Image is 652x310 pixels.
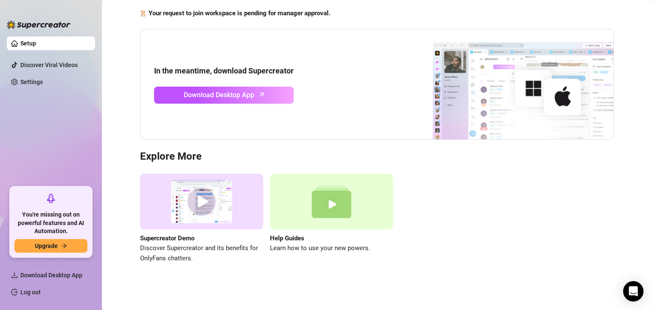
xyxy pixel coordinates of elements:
[270,174,393,263] a: Help GuidesLearn how to use your new powers.
[20,40,36,47] a: Setup
[20,62,78,68] a: Discover Viral Videos
[14,239,87,253] button: Upgradearrow-right
[7,20,70,29] img: logo-BBDzfeDw.svg
[140,234,194,242] strong: Supercreator Demo
[270,174,393,229] img: help guides
[140,150,614,163] h3: Explore More
[140,174,263,263] a: Supercreator DemoDiscover Supercreator and its benefits for OnlyFans chatters.
[257,90,267,99] span: arrow-up
[140,8,146,19] span: hourglass
[270,234,304,242] strong: Help Guides
[154,66,294,75] strong: In the meantime, download Supercreator
[20,289,41,296] a: Log out
[61,243,67,249] span: arrow-right
[11,272,18,279] span: download
[20,79,43,85] a: Settings
[46,193,56,203] span: rocket
[270,243,393,254] span: Learn how to use your new powers.
[184,90,254,100] span: Download Desktop App
[35,242,58,249] span: Upgrade
[140,243,263,263] span: Discover Supercreator and its benefits for OnlyFans chatters.
[149,9,330,17] strong: Your request to join workspace is pending for manager approval.
[140,174,263,229] img: supercreator demo
[154,87,294,104] a: Download Desktop Apparrow-up
[20,272,82,279] span: Download Desktop App
[401,29,613,140] img: download app
[623,281,644,302] div: Open Intercom Messenger
[14,211,87,236] span: You're missing out on powerful features and AI Automation.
